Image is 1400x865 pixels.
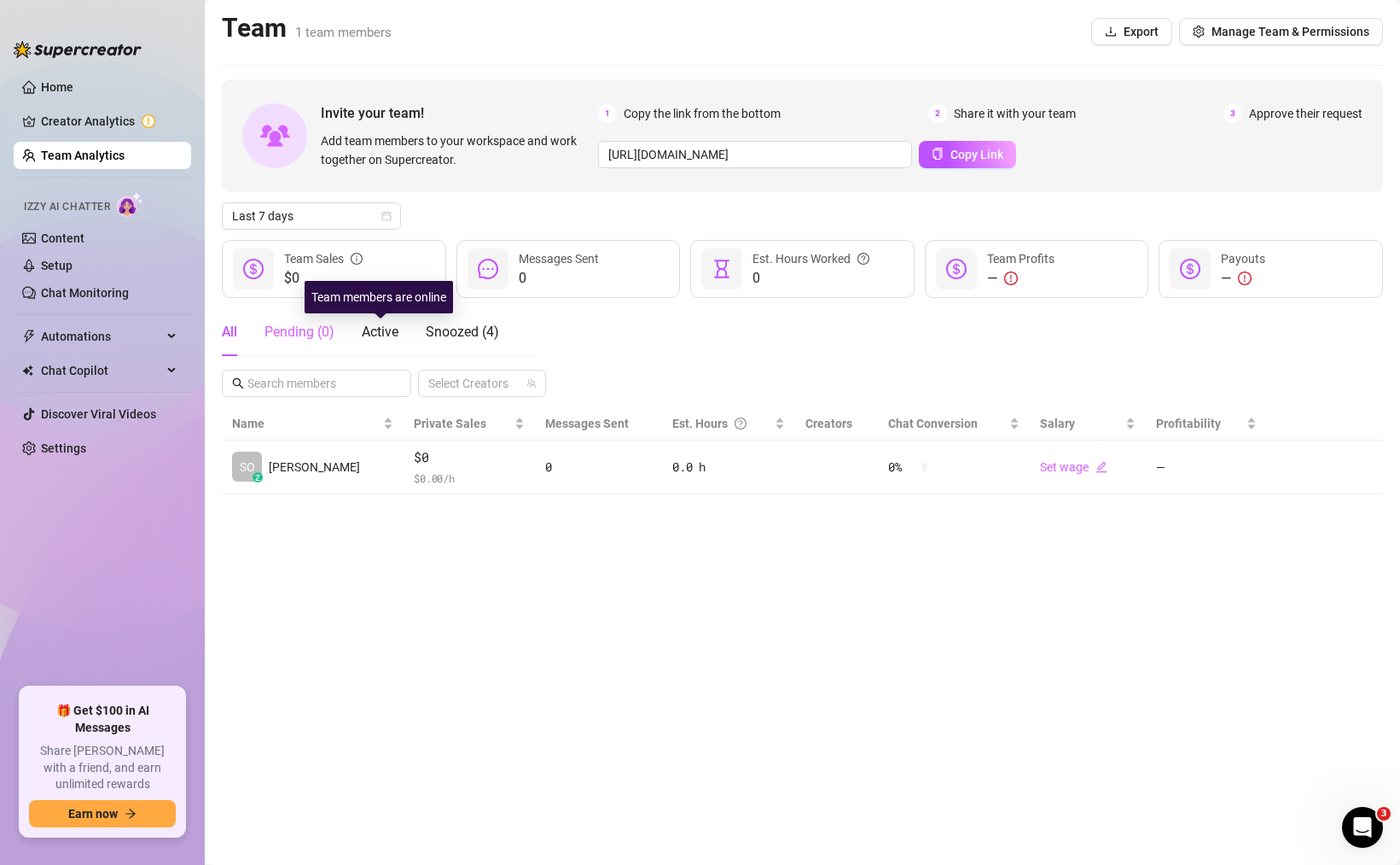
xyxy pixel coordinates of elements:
div: 0.0 h [672,458,785,476]
button: Manage Team & Permissions [1179,18,1383,45]
a: Home [41,80,73,94]
span: Name [232,414,380,433]
span: Team Profits [987,252,1054,266]
img: Chat Copilot [22,365,33,377]
th: Name [222,407,404,441]
span: download [1105,26,1117,38]
span: Salary [1040,417,1075,430]
span: Payouts [1221,252,1265,266]
span: setting [1193,26,1205,38]
span: dollar-circle [946,259,967,279]
div: Est. Hours Worked [752,249,869,268]
div: 0 [545,458,653,476]
span: dollar-circle [243,259,264,279]
a: Content [41,231,84,245]
span: Manage Team & Permissions [1211,25,1369,38]
img: AI Chatter [117,192,143,217]
span: Share it with your team [954,104,1076,123]
iframe: Intercom live chat [1342,807,1383,848]
th: Creators [795,407,878,441]
span: question-circle [735,414,746,433]
span: question-circle [857,249,869,268]
span: Messages Sent [545,417,629,430]
span: hourglass [712,259,732,279]
span: Invite your team! [321,102,598,124]
div: Team Sales [284,249,363,268]
span: Snoozed ( 4 ) [426,324,499,340]
span: Messages Sent [519,252,599,266]
span: Automations [41,323,162,350]
span: dollar-circle [1180,259,1200,279]
a: Team Analytics [41,149,125,162]
div: All [222,322,237,342]
span: edit [1095,461,1107,473]
span: Share [PERSON_NAME] with a friend, and earn unlimited rewards [29,743,176,793]
span: 🎁 Get $100 in AI Messages [29,703,176,736]
span: $0 [284,268,363,289]
h2: Team [222,12,392,44]
span: Copy Link [950,148,1003,161]
span: arrow-right [125,808,137,820]
input: Search members [247,374,387,393]
span: SO [240,458,255,476]
span: [PERSON_NAME] [269,458,360,476]
span: 1 [598,104,617,123]
span: $ 0.00 /h [414,470,524,487]
span: team [526,378,537,389]
span: calendar [381,211,392,221]
span: Approve their request [1249,104,1362,123]
img: logo-BBDzfeDw.svg [14,41,142,58]
a: Set wageedit [1040,460,1107,474]
span: exclamation-circle [1238,272,1252,285]
div: Team members are online [305,281,453,313]
span: search [232,377,244,389]
span: Add team members to your workspace and work together on Supercreator. [321,132,591,169]
span: Profitability [1156,417,1221,430]
span: $0 [414,447,524,468]
button: Earn nowarrow-right [29,800,176,827]
td: — [1146,441,1267,494]
button: Copy Link [919,141,1016,168]
span: exclamation-circle [1004,272,1018,285]
span: thunderbolt [22,330,36,343]
div: — [1221,268,1265,289]
span: Chat Conversion [888,417,978,430]
span: copy [932,148,944,160]
span: 3 [1377,807,1391,821]
div: Pending ( 0 ) [264,322,334,342]
a: Creator Analytics exclamation-circle [41,108,177,135]
a: Settings [41,441,86,455]
span: Chat Copilot [41,357,162,384]
div: — [987,268,1054,289]
a: Setup [41,259,73,272]
span: message [478,259,498,279]
span: 3 [1223,104,1242,123]
span: Export [1124,25,1159,38]
span: 0 % [888,458,915,476]
a: Discover Viral Videos [41,407,156,421]
button: Export [1091,18,1172,45]
span: Last 7 days [232,203,391,229]
span: 0 [519,268,599,289]
div: Est. Hours [672,414,771,433]
a: Chat Monitoring [41,286,129,300]
span: info-circle [351,249,363,268]
span: Earn now [68,807,118,821]
span: Copy the link from the bottom [624,104,781,123]
span: 2 [928,104,947,123]
span: 0 [752,268,869,289]
span: 1 team members [295,25,392,40]
span: Izzy AI Chatter [24,199,110,215]
span: Active [362,324,398,340]
div: z [253,472,263,482]
span: Private Sales [414,417,486,430]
